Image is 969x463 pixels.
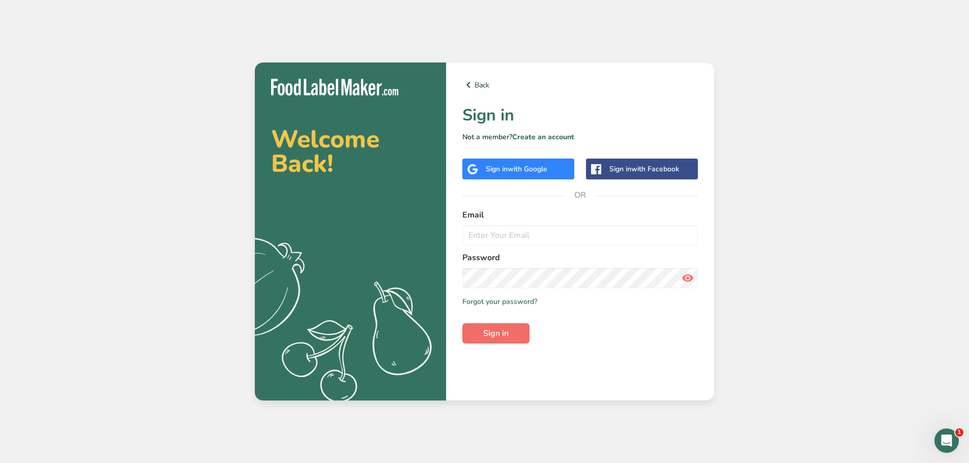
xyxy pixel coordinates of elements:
[934,428,959,453] iframe: Intercom live chat
[271,79,398,96] img: Food Label Maker
[462,132,698,142] p: Not a member?
[271,127,430,176] h2: Welcome Back!
[512,132,574,142] a: Create an account
[462,252,698,264] label: Password
[462,296,537,307] a: Forgot your password?
[565,180,596,210] span: OR
[609,164,679,174] div: Sign in
[955,428,963,437] span: 1
[631,164,679,174] span: with Facebook
[508,164,547,174] span: with Google
[486,164,547,174] div: Sign in
[483,327,509,339] span: Sign in
[462,209,698,221] label: Email
[462,225,698,245] input: Enter Your Email
[462,323,530,344] button: Sign in
[462,103,698,128] h1: Sign in
[462,79,698,91] a: Back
